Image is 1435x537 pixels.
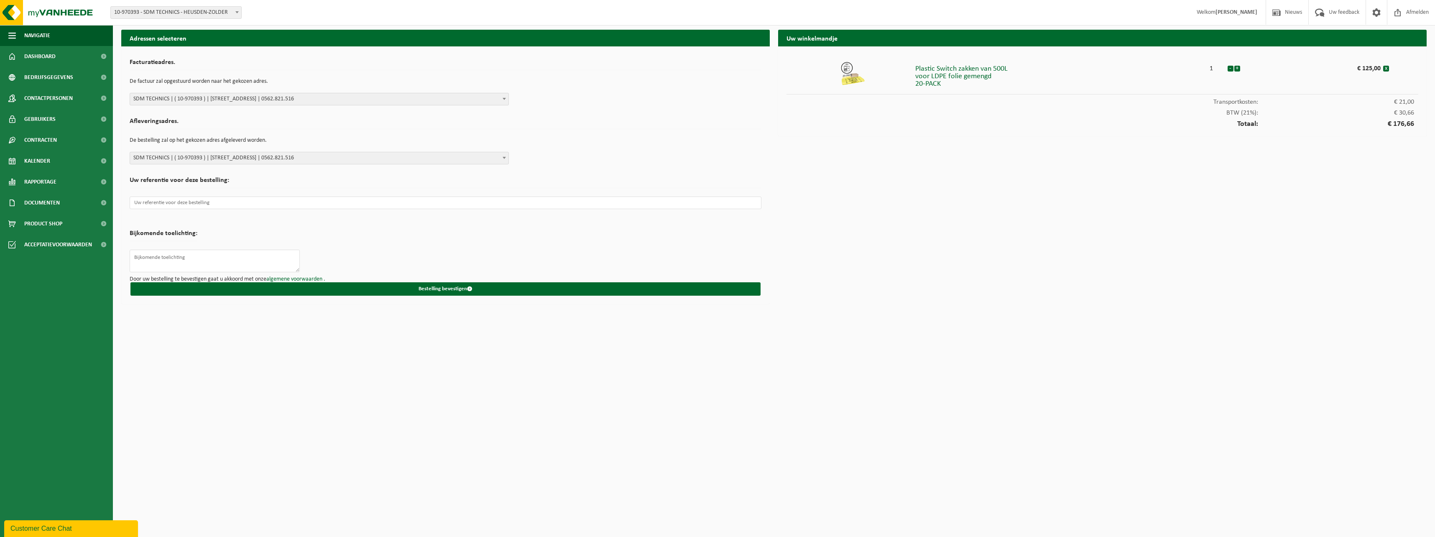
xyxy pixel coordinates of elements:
p: Door uw bestelling te bevestigen gaat u akkoord met onze [130,276,761,282]
button: x [1383,66,1389,72]
input: Uw referentie voor deze bestelling [130,197,761,209]
div: BTW (21%): [786,105,1418,116]
span: 10-970393 - SDM TECHNICS - HEUSDEN-ZOLDER [111,7,241,18]
div: € 125,00 [1289,61,1383,72]
span: € 21,00 [1258,99,1414,105]
h2: Uw referentie voor deze bestelling: [130,177,761,188]
span: Documenten [24,192,60,213]
span: SDM TECHNICS | ( 10-970393 ) | MIJNWERKERSLAAN 4, 3550 HEUSDEN-ZOLDER | 0562.821.516 [130,93,508,105]
span: Gebruikers [24,109,56,130]
div: Totaal: [786,116,1418,128]
p: De factuur zal opgestuurd worden naar het gekozen adres. [130,74,761,89]
h2: Adressen selecteren [121,30,770,46]
h2: Afleveringsadres. [130,118,761,129]
div: Plastic Switch zakken van 500L voor LDPE folie gemengd 20-PACK [915,61,1196,88]
strong: [PERSON_NAME] [1215,9,1257,15]
iframe: chat widget [4,519,140,537]
h2: Bijkomende toelichting: [130,230,197,241]
span: Dashboard [24,46,56,67]
span: Product Shop [24,213,62,234]
h2: Uw winkelmandje [778,30,1427,46]
span: € 30,66 [1258,110,1414,116]
p: De bestelling zal op het gekozen adres afgeleverd worden. [130,133,761,148]
span: 10-970393 - SDM TECHNICS - HEUSDEN-ZOLDER [110,6,242,19]
span: Bedrijfsgegevens [24,67,73,88]
span: € 176,66 [1258,120,1414,128]
div: Transportkosten: [786,95,1418,105]
span: Acceptatievoorwaarden [24,234,92,255]
img: 01-999964 [840,61,866,86]
span: Contactpersonen [24,88,73,109]
a: algemene voorwaarden . [266,276,325,282]
span: Rapportage [24,171,56,192]
span: Kalender [24,151,50,171]
div: 1 [1196,61,1227,72]
button: Bestelling bevestigen [130,282,761,296]
h2: Facturatieadres. [130,59,761,70]
button: - [1228,66,1233,72]
span: Contracten [24,130,57,151]
span: Navigatie [24,25,50,46]
button: + [1234,66,1240,72]
span: SDM TECHNICS | ( 10-970393 ) | MIJNWERKERSLAAN 4, 3550 HEUSDEN-ZOLDER | 0562.821.516 [130,152,508,164]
